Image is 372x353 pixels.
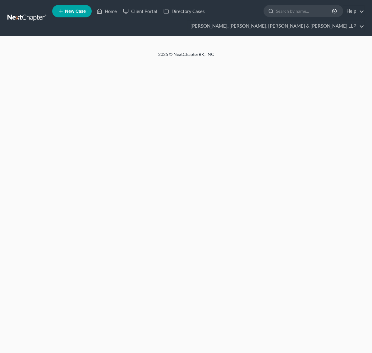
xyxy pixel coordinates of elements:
[343,6,364,17] a: Help
[37,51,335,62] div: 2025 © NextChapterBK, INC
[94,6,120,17] a: Home
[65,9,86,14] span: New Case
[120,6,160,17] a: Client Portal
[160,6,208,17] a: Directory Cases
[187,20,364,32] a: [PERSON_NAME], [PERSON_NAME], [PERSON_NAME] & [PERSON_NAME] LLP
[276,5,333,17] input: Search by name...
